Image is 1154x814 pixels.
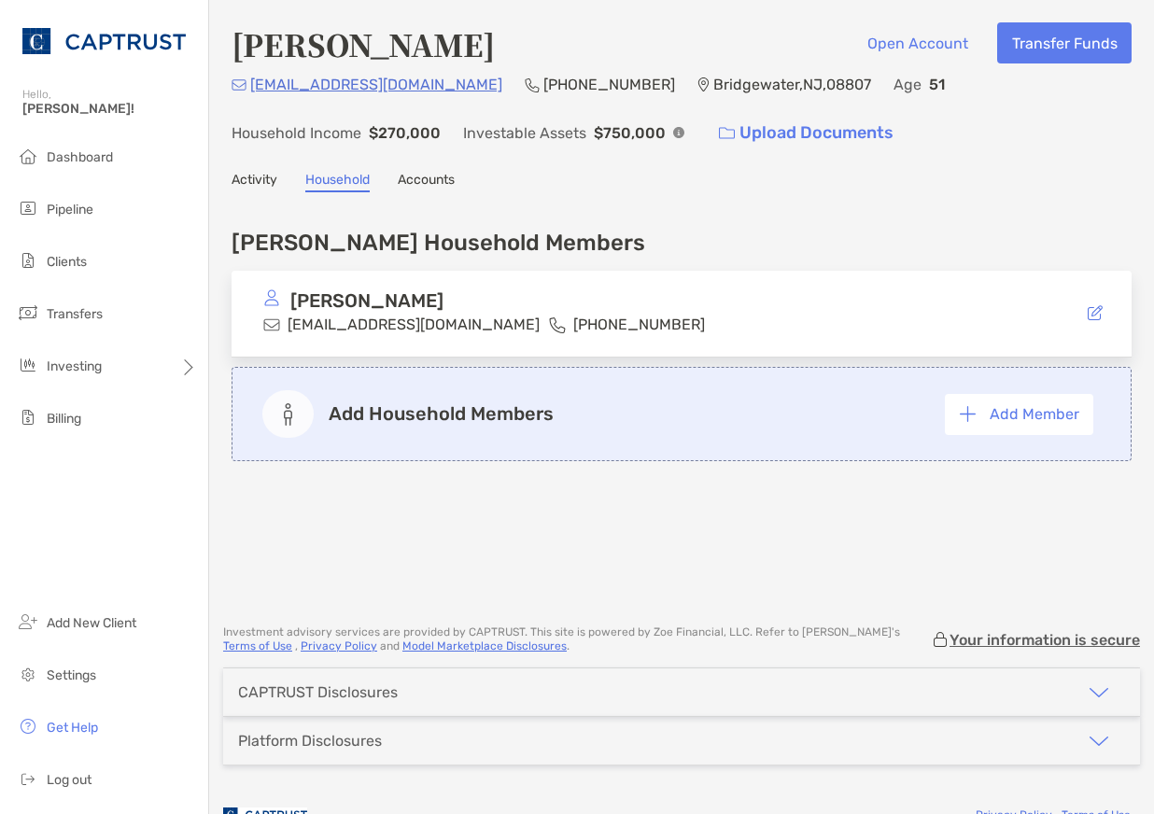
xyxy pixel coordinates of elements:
span: Settings [47,667,96,683]
p: Investment advisory services are provided by CAPTRUST . This site is powered by Zoe Financial, LL... [223,625,931,653]
a: Model Marketplace Disclosures [402,639,567,653]
p: Bridgewater , NJ , 08807 [713,73,871,96]
p: Age [894,73,922,96]
span: Get Help [47,720,98,736]
img: icon arrow [1088,730,1110,752]
img: pipeline icon [17,197,39,219]
p: [EMAIL_ADDRESS][DOMAIN_NAME] [250,73,502,96]
h4: [PERSON_NAME] Household Members [232,230,645,256]
p: Add Household Members [329,402,554,426]
p: Investable Assets [463,121,586,145]
img: Info Icon [673,127,684,138]
img: CAPTRUST Logo [22,7,186,75]
span: Transfers [47,306,103,322]
span: Log out [47,772,91,788]
img: avatar icon [263,289,280,306]
img: button icon [960,406,976,422]
img: add_new_client icon [17,610,39,633]
img: Location Icon [697,77,710,92]
img: logout icon [17,767,39,790]
span: Clients [47,254,87,270]
img: phone icon [549,316,566,333]
span: Add New Client [47,615,136,631]
p: Household Income [232,121,361,145]
a: Activity [232,172,277,192]
a: Terms of Use [223,639,292,653]
p: $750,000 [594,121,666,145]
a: Upload Documents [707,113,906,153]
span: [PERSON_NAME]! [22,101,197,117]
img: clients icon [17,249,39,272]
img: button icon [719,127,735,140]
img: Phone Icon [525,77,540,92]
img: transfers icon [17,302,39,324]
p: $270,000 [369,121,441,145]
span: Investing [47,358,102,374]
p: [PHONE_NUMBER] [543,73,675,96]
div: Platform Disclosures [238,732,382,750]
img: settings icon [17,663,39,685]
a: Privacy Policy [301,639,377,653]
h4: [PERSON_NAME] [232,22,495,65]
a: Household [305,172,370,192]
img: add member icon [262,390,314,438]
img: Email Icon [232,79,246,91]
p: [EMAIL_ADDRESS][DOMAIN_NAME] [288,313,540,336]
a: Accounts [398,172,455,192]
div: CAPTRUST Disclosures [238,683,398,701]
p: Your information is secure [950,631,1140,649]
p: [PHONE_NUMBER] [573,313,705,336]
span: Billing [47,411,81,427]
img: dashboard icon [17,145,39,167]
button: Transfer Funds [997,22,1132,63]
span: Dashboard [47,149,113,165]
img: get-help icon [17,715,39,737]
img: investing icon [17,354,39,376]
span: Pipeline [47,202,93,218]
button: Add Member [945,394,1093,435]
img: icon arrow [1088,681,1110,704]
img: email icon [263,316,280,333]
button: Open Account [852,22,982,63]
p: [PERSON_NAME] [290,289,443,313]
img: billing icon [17,406,39,428]
p: 51 [929,73,945,96]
